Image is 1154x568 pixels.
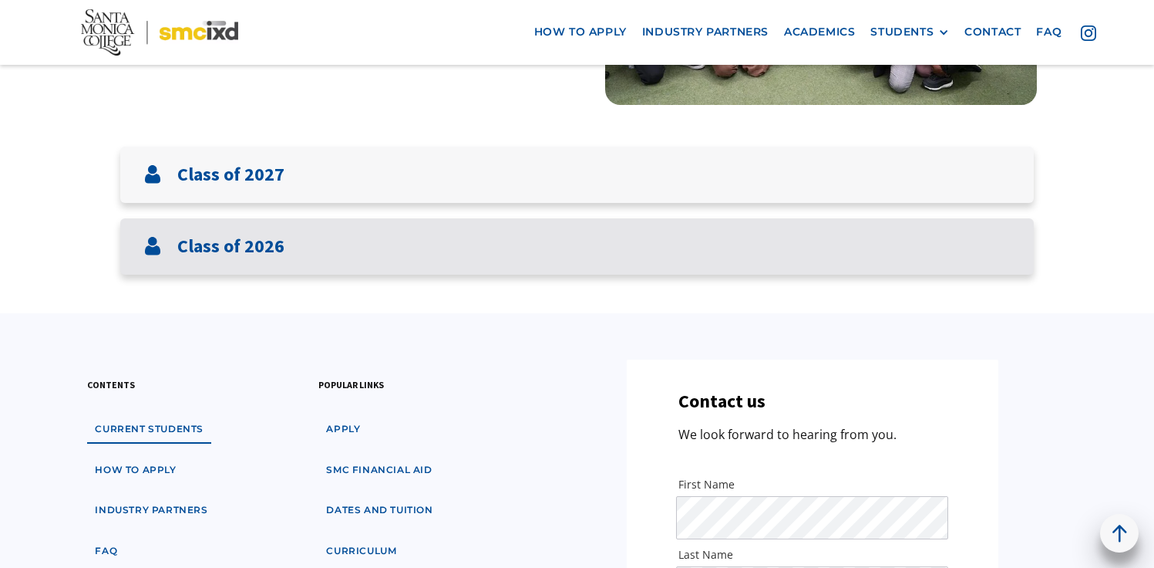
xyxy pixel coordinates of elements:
a: Academics [776,18,863,46]
div: STUDENTS [870,25,949,39]
img: User icon [143,165,162,184]
a: faq [87,537,125,566]
a: faq [1028,18,1069,46]
a: back to top [1100,514,1139,553]
img: icon - instagram [1081,25,1096,40]
img: User icon [143,237,162,255]
a: contact [957,18,1028,46]
label: Last Name [678,547,946,563]
p: We look forward to hearing from you. [678,424,897,445]
a: industry partners [634,18,776,46]
a: dates and tuition [318,496,440,525]
img: Santa Monica College - SMC IxD logo [81,9,238,56]
a: apply [318,415,368,444]
a: how to apply [527,18,634,46]
h3: contents [87,377,135,392]
label: First Name [678,477,946,492]
h3: Class of 2026 [177,235,284,258]
h3: Contact us [678,390,765,413]
a: Current students [87,415,211,444]
a: curriculum [318,537,404,566]
h3: Class of 2027 [177,164,284,186]
a: SMC financial aid [318,456,439,485]
div: STUDENTS [870,25,934,39]
a: how to apply [87,456,183,485]
h3: popular links [318,377,384,392]
a: industry partners [87,496,215,525]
